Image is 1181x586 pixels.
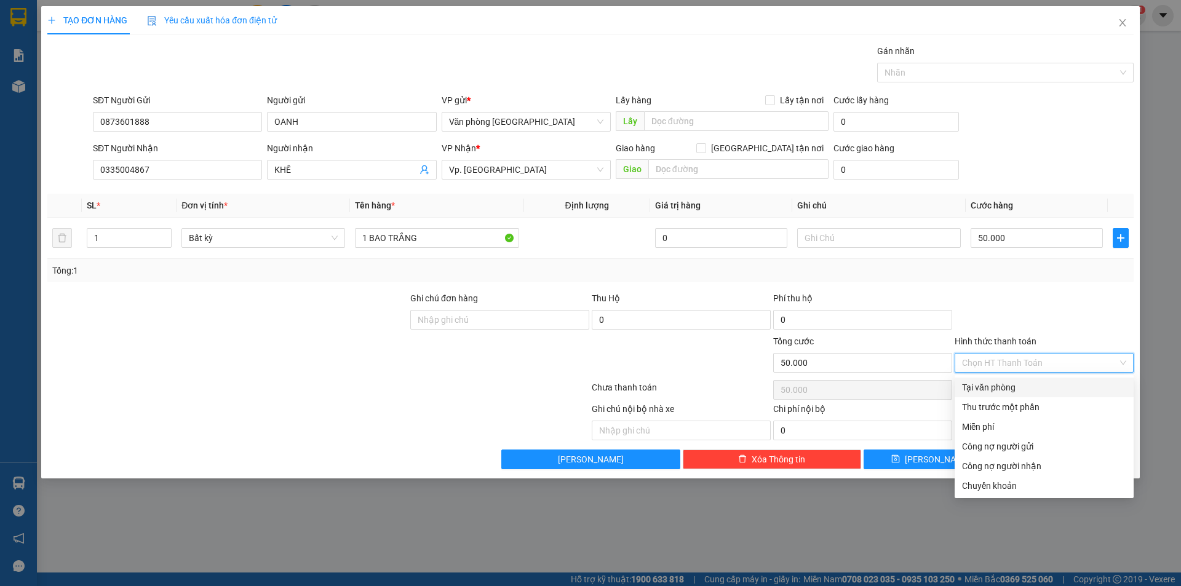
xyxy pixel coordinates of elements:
button: delete [52,228,72,248]
img: icon [147,16,157,26]
span: [PERSON_NAME] [905,453,971,466]
div: Cước gửi hàng sẽ được ghi vào công nợ của người gửi [955,437,1134,456]
button: plus [1113,228,1129,248]
div: Miễn phí [962,420,1126,434]
input: Cước lấy hàng [833,112,959,132]
input: Ghi chú đơn hàng [410,310,589,330]
input: Dọc đường [644,111,829,131]
span: Giao hàng [616,143,655,153]
div: Phí thu hộ [773,291,952,310]
span: Lấy tận nơi [775,93,829,107]
div: Chi phí nội bộ [773,402,952,421]
span: Giá trị hàng [655,200,701,210]
span: Đơn vị tính [181,200,228,210]
button: deleteXóa Thông tin [683,449,862,469]
input: Dọc đường [648,159,829,179]
span: Cước hàng [971,200,1013,210]
div: Tổng: 1 [52,264,456,277]
b: Biên nhận gởi hàng hóa [79,18,118,118]
input: Nhập ghi chú [592,421,771,440]
b: An Anh Limousine [15,79,68,137]
input: 0 [655,228,787,248]
span: user-add [420,165,429,175]
span: delete [738,454,747,464]
div: Người gửi [267,93,436,107]
span: VP Nhận [442,143,476,153]
span: Giao [616,159,648,179]
input: Ghi Chú [797,228,961,248]
input: Cước giao hàng [833,160,959,180]
label: Cước giao hàng [833,143,894,153]
button: Close [1105,6,1140,41]
div: SĐT Người Nhận [93,141,262,155]
span: Định lượng [565,200,609,210]
span: Lấy hàng [616,95,651,105]
div: VP gửi [442,93,611,107]
div: Người nhận [267,141,436,155]
span: Xóa Thông tin [752,453,805,466]
span: save [891,454,900,464]
span: Lấy [616,111,644,131]
span: Thu Hộ [592,293,620,303]
span: plus [47,16,56,25]
span: Bất kỳ [189,229,338,247]
div: Ghi chú nội bộ nhà xe [592,402,771,421]
div: SĐT Người Gửi [93,93,262,107]
span: plus [1113,233,1128,243]
label: Gán nhãn [877,46,915,56]
div: Công nợ người gửi [962,440,1126,453]
span: SL [87,200,97,210]
span: [GEOGRAPHIC_DATA] tận nơi [706,141,829,155]
div: Tại văn phòng [962,381,1126,394]
span: Văn phòng Tân Phú [449,113,603,131]
span: Tên hàng [355,200,395,210]
span: close [1118,18,1127,28]
label: Cước lấy hàng [833,95,889,105]
th: Ghi chú [792,194,966,218]
div: Thu trước một phần [962,400,1126,414]
span: TẠO ĐƠN HÀNG [47,15,127,25]
span: Vp. Phan Rang [449,160,603,179]
span: [PERSON_NAME] [558,453,624,466]
button: [PERSON_NAME] [501,449,680,469]
label: Ghi chú đơn hàng [410,293,478,303]
button: save[PERSON_NAME] [864,449,997,469]
div: Cước gửi hàng sẽ được ghi vào công nợ của người nhận [955,456,1134,476]
label: Hình thức thanh toán [955,336,1036,346]
div: Chưa thanh toán [590,381,772,402]
input: VD: Bàn, Ghế [355,228,519,248]
div: Chuyển khoản [962,479,1126,493]
span: Tổng cước [773,336,814,346]
div: Công nợ người nhận [962,459,1126,473]
span: Yêu cầu xuất hóa đơn điện tử [147,15,277,25]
